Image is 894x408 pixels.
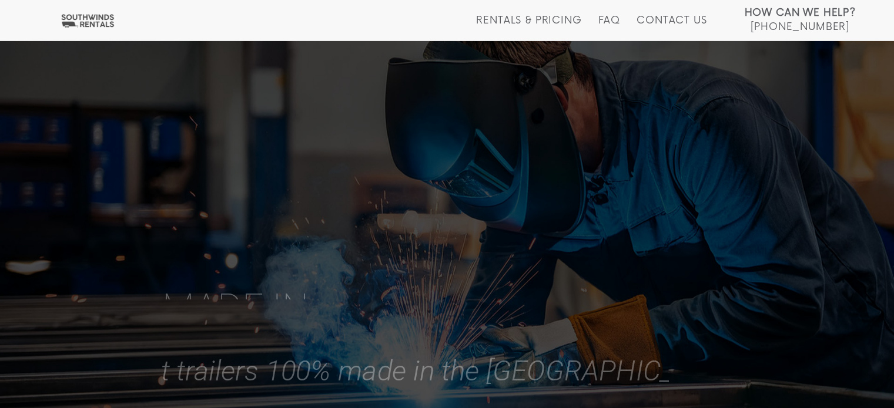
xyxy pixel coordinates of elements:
a: How Can We Help? [PHONE_NUMBER] [745,6,856,32]
div: Made in [162,283,314,333]
img: Southwinds Rentals Logo [59,14,116,28]
div: We rent trailers 100% made in the [GEOGRAPHIC_DATA] [78,353,753,388]
span: [PHONE_NUMBER] [751,21,849,33]
strong: How Can We Help? [745,7,856,19]
a: Contact Us [637,15,707,41]
a: Rentals & Pricing [476,15,581,41]
a: FAQ [598,15,621,41]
